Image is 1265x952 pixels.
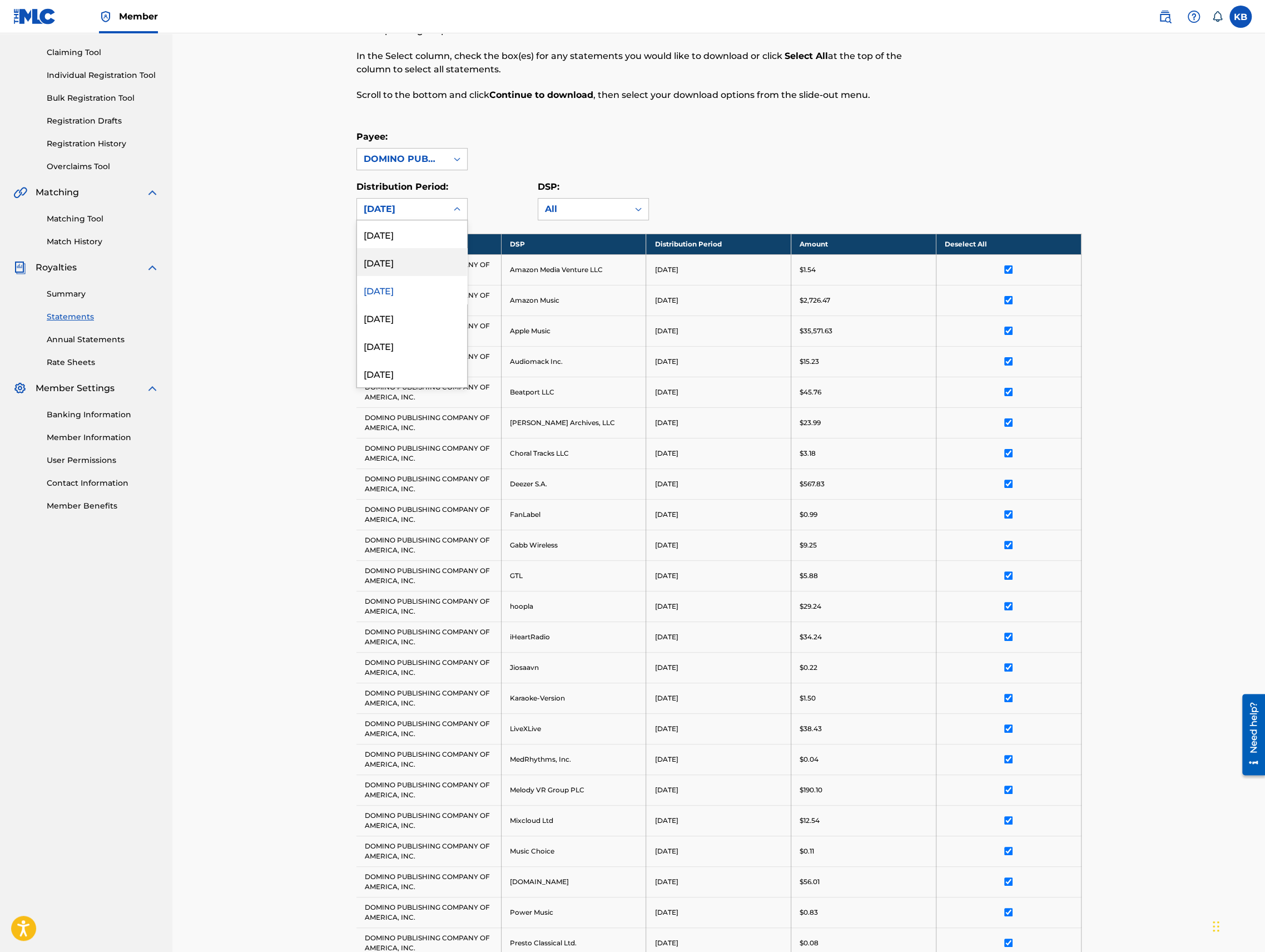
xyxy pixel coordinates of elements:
label: DSP: [538,181,559,192]
td: FanLabel [501,499,646,530]
p: $0.08 [800,938,818,948]
td: [DATE] [646,897,791,928]
label: Distribution Period: [356,181,448,192]
td: [DATE] [646,285,791,315]
p: $15.23 [800,357,819,367]
th: DSP [501,234,646,254]
p: Scroll to the bottom and click , then select your download options from the slide-out menu. [356,88,915,102]
p: $29.24 [800,601,821,611]
strong: Continue to download [489,90,593,100]
div: [DATE] [364,203,440,216]
td: Power Music [501,897,646,928]
iframe: Chat Widget [1209,899,1265,952]
img: expand [146,382,159,395]
p: $5.88 [800,571,818,581]
td: DOMINO PUBLISHING COMPANY OF AMERICA, INC. [356,377,502,407]
td: [DATE] [646,438,791,468]
td: Karaoke-Version [501,683,646,713]
td: DOMINO PUBLISHING COMPANY OF AMERICA, INC. [356,744,502,775]
td: Jiosaavn [501,652,646,683]
td: [DATE] [646,315,791,346]
p: $23.99 [800,418,821,428]
td: DOMINO PUBLISHING COMPANY OF AMERICA, INC. [356,805,502,836]
img: MLC Logo [13,8,56,24]
img: expand [146,261,159,274]
p: $38.43 [800,724,822,734]
td: DOMINO PUBLISHING COMPANY OF AMERICA, INC. [356,499,502,530]
td: [DATE] [646,621,791,652]
div: DOMINO PUBLISHING COMPANY OF AMERICA, INC. [364,152,440,166]
td: hoopla [501,591,646,621]
p: $2,726.47 [800,295,830,305]
p: $0.99 [800,510,817,520]
img: search [1158,10,1172,23]
p: In the Select column, check the box(es) for any statements you would like to download or click at... [356,50,915,76]
span: Matching [36,186,79,199]
div: User Menu [1229,6,1252,28]
td: Deezer S.A. [501,468,646,499]
div: [DATE] [357,359,467,387]
div: [DATE] [357,332,467,359]
th: Amount [791,234,936,254]
a: Contact Information [47,477,159,489]
div: [DATE] [357,248,467,276]
td: [PERSON_NAME] Archives, LLC [501,407,646,438]
td: GTL [501,560,646,591]
p: $567.83 [800,479,825,489]
img: expand [146,186,159,199]
td: [DOMAIN_NAME] [501,866,646,897]
img: Member Settings [13,382,27,395]
td: Audiomack Inc. [501,346,646,377]
p: $56.01 [800,877,820,887]
p: $34.24 [800,632,822,642]
td: DOMINO PUBLISHING COMPANY OF AMERICA, INC. [356,468,502,499]
td: Gabb Wireless [501,530,646,560]
iframe: Resource Center [1234,689,1265,779]
td: [DATE] [646,346,791,377]
td: DOMINO PUBLISHING COMPANY OF AMERICA, INC. [356,407,502,438]
td: DOMINO PUBLISHING COMPANY OF AMERICA, INC. [356,775,502,805]
p: $0.11 [800,846,814,856]
p: $3.18 [800,448,816,458]
p: $190.10 [800,785,822,795]
td: [DATE] [646,468,791,499]
div: [DATE] [357,276,467,304]
a: Match History [47,236,159,248]
a: Member Information [47,432,159,443]
td: Choral Tracks LLC [501,438,646,468]
div: Help [1183,6,1205,28]
td: Mixcloud Ltd [501,805,646,836]
td: [DATE] [646,836,791,866]
td: DOMINO PUBLISHING COMPANY OF AMERICA, INC. [356,591,502,621]
a: Claiming Tool [47,47,159,58]
label: Payee: [356,131,388,142]
td: Amazon Music [501,285,646,315]
a: Matching Tool [47,213,159,225]
a: Registration History [47,138,159,150]
p: $0.04 [800,754,818,764]
p: $45.76 [800,387,821,397]
p: $1.50 [800,693,816,703]
td: [DATE] [646,591,791,621]
a: Overclaims Tool [47,161,159,172]
td: DOMINO PUBLISHING COMPANY OF AMERICA, INC. [356,836,502,866]
td: DOMINO PUBLISHING COMPANY OF AMERICA, INC. [356,438,502,468]
td: DOMINO PUBLISHING COMPANY OF AMERICA, INC. [356,897,502,928]
p: $9.25 [800,540,817,550]
td: [DATE] [646,530,791,560]
div: All [545,203,622,216]
th: Distribution Period [646,234,791,254]
strong: Select All [785,51,828,61]
span: Member Settings [36,382,115,395]
div: [DATE] [357,304,467,332]
a: Summary [47,288,159,300]
p: $0.22 [800,663,817,673]
p: $35,571.63 [800,326,832,336]
td: Amazon Media Venture LLC [501,254,646,285]
td: DOMINO PUBLISHING COMPANY OF AMERICA, INC. [356,866,502,897]
img: Matching [13,186,27,199]
div: Drag [1213,910,1219,943]
td: [DATE] [646,775,791,805]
